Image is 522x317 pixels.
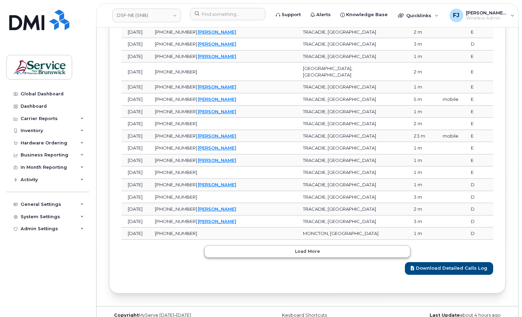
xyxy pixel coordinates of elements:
span: [PHONE_NUMBER] [155,109,197,114]
td: TRACADIE, [GEOGRAPHIC_DATA] [297,38,407,50]
td: 1 m [407,166,436,179]
td: 1 m [407,81,436,93]
td: [DATE] [122,166,149,179]
a: Download Detailed Calls Log [405,262,493,275]
td: TRACADIE, [GEOGRAPHIC_DATA] [297,50,407,63]
td: TRACADIE, [GEOGRAPHIC_DATA] [297,142,407,154]
td: TRACADIE, [GEOGRAPHIC_DATA] [297,93,407,106]
td: TRACADIE, [GEOGRAPHIC_DATA] [297,191,407,203]
td: mobile [436,130,465,142]
a: [PERSON_NAME] [198,84,236,90]
td: [DATE] [122,93,149,106]
td: [DATE] [122,26,149,38]
span: [PERSON_NAME] (SNB) [466,10,507,15]
a: [PERSON_NAME] [198,109,236,114]
td: [DATE] [122,50,149,63]
td: D [465,179,493,191]
span: [PHONE_NUMBER] [155,157,197,163]
div: Quicklinks [393,9,443,22]
td: [DATE] [122,227,149,240]
span: Quicklinks [406,13,431,18]
a: [PERSON_NAME] [198,54,236,59]
td: E [465,62,493,81]
span: [PHONE_NUMBER] [155,84,197,90]
span: Knowledge Base [346,11,388,18]
a: Support [271,8,306,22]
a: [PERSON_NAME] [198,219,236,224]
td: 1 m [407,227,436,240]
td: TRACADIE, [GEOGRAPHIC_DATA] [297,106,407,118]
td: TRACADIE, [GEOGRAPHIC_DATA] [297,179,407,191]
span: Wireless Admin [466,15,507,21]
span: [PHONE_NUMBER] [155,169,197,175]
td: E [465,26,493,38]
td: [DATE] [122,142,149,154]
td: D [465,38,493,50]
td: 3 m [407,38,436,50]
td: 2 m [407,62,436,81]
input: Find something... [190,8,265,20]
td: [DATE] [122,38,149,50]
span: Support [282,11,301,18]
td: E [465,154,493,167]
td: E [465,142,493,154]
td: [DATE] [122,106,149,118]
span: Load more [295,248,320,255]
div: Fougere, Jonathan (SNB) [445,9,519,22]
td: TRACADIE, [GEOGRAPHIC_DATA] [297,203,407,215]
a: [PERSON_NAME] [198,96,236,102]
span: [PHONE_NUMBER] [155,133,197,139]
span: [PHONE_NUMBER] [155,96,197,102]
td: D [465,203,493,215]
a: Alerts [306,8,336,22]
td: D [465,215,493,228]
span: [PHONE_NUMBER] [155,219,197,224]
td: [DATE] [122,118,149,130]
span: [PHONE_NUMBER] [155,121,197,126]
td: [DATE] [122,81,149,93]
td: MONCTON, [GEOGRAPHIC_DATA] [297,227,407,240]
a: [PERSON_NAME] [198,206,236,212]
span: [PHONE_NUMBER] [155,29,197,35]
a: [PERSON_NAME] [198,145,236,151]
span: [PHONE_NUMBER] [155,145,197,151]
td: 1 m [407,179,436,191]
td: 2 m [407,118,436,130]
td: E [465,50,493,63]
a: Knowledge Base [336,8,393,22]
td: D [465,191,493,203]
td: D [465,227,493,240]
td: E [465,166,493,179]
td: TRACADIE, [GEOGRAPHIC_DATA] [297,166,407,179]
td: 5 m [407,93,436,106]
td: TRACADIE, [GEOGRAPHIC_DATA] [297,118,407,130]
span: [PHONE_NUMBER] [155,69,197,74]
td: 3 m [407,215,436,228]
td: 1 m [407,142,436,154]
button: Load more [204,245,410,258]
span: [PHONE_NUMBER] [155,54,197,59]
a: [PERSON_NAME] [198,157,236,163]
td: 1 m [407,154,436,167]
td: [DATE] [122,215,149,228]
td: E [465,130,493,142]
a: [PERSON_NAME] [198,41,236,47]
span: [PHONE_NUMBER] [155,182,197,187]
td: 2 m [407,203,436,215]
td: 1 m [407,50,436,63]
td: TRACADIE, [GEOGRAPHIC_DATA] [297,81,407,93]
td: mobile [436,93,465,106]
td: 23 m [407,130,436,142]
span: Alerts [316,11,331,18]
span: [PHONE_NUMBER] [155,41,197,47]
td: E [465,106,493,118]
td: TRACADIE, [GEOGRAPHIC_DATA] [297,215,407,228]
span: [PHONE_NUMBER] [155,194,197,200]
td: TRACADIE, [GEOGRAPHIC_DATA] [297,26,407,38]
td: E [465,93,493,106]
td: [DATE] [122,154,149,167]
td: [DATE] [122,62,149,81]
td: E [465,118,493,130]
a: [PERSON_NAME] [198,133,236,139]
td: [DATE] [122,203,149,215]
